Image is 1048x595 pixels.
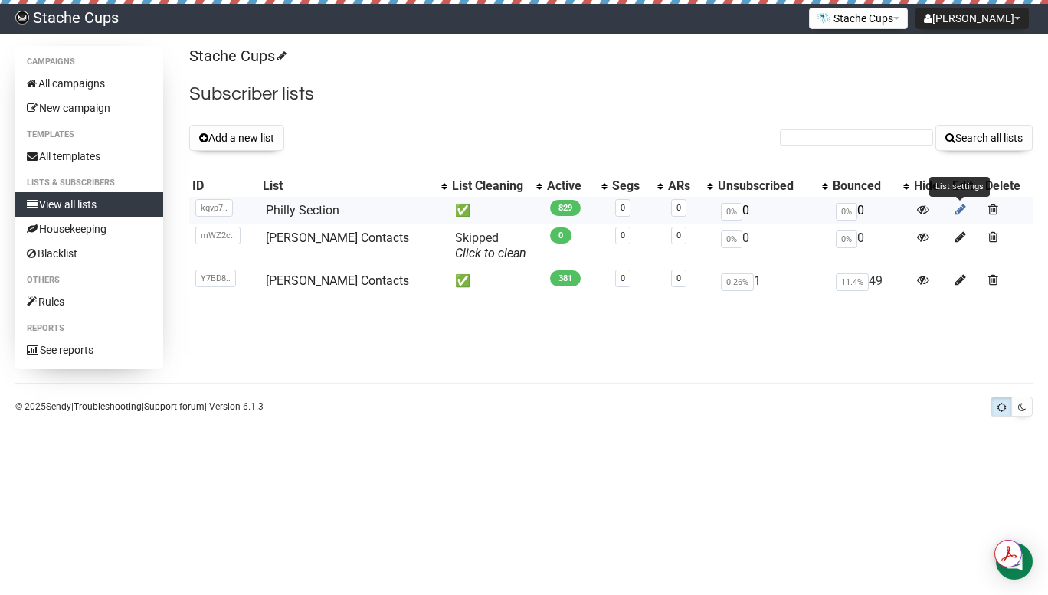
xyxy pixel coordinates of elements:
a: [PERSON_NAME] Contacts [266,273,409,288]
div: ID [192,178,257,194]
a: Rules [15,289,163,314]
span: 381 [550,270,581,286]
img: 8653db3730727d876aa9d6134506b5c0 [15,11,29,25]
span: 0.26% [721,273,754,291]
span: kqvp7.. [195,199,233,217]
a: Blacklist [15,241,163,266]
span: 829 [550,200,581,216]
td: 49 [830,267,911,295]
th: Segs: No sort applied, activate to apply an ascending sort [609,175,665,197]
button: Add a new list [189,125,284,151]
button: [PERSON_NAME] [915,8,1029,29]
td: 0 [715,197,830,224]
div: List settings [929,177,990,197]
a: Click to clean [455,246,526,260]
td: 0 [830,197,911,224]
a: New campaign [15,96,163,120]
span: Y7BD8.. [195,270,236,287]
div: List [263,178,434,194]
th: ID: No sort applied, sorting is disabled [189,175,260,197]
td: 0 [830,224,911,267]
a: All campaigns [15,71,163,96]
th: ARs: No sort applied, activate to apply an ascending sort [665,175,715,197]
th: List: No sort applied, activate to apply an ascending sort [260,175,450,197]
span: 0% [721,230,742,248]
th: Delete: No sort applied, sorting is disabled [982,175,1033,197]
a: View all lists [15,192,163,217]
a: Troubleshooting [74,401,142,412]
td: ✅ [449,197,544,224]
span: 0% [721,203,742,221]
div: Bounced [833,178,896,194]
div: Unsubscribed [718,178,814,194]
a: Support forum [144,401,205,412]
span: 11.4% [836,273,869,291]
a: Housekeeping [15,217,163,241]
span: mWZ2c.. [195,227,241,244]
h2: Subscriber lists [189,80,1033,108]
a: 0 [621,230,625,240]
button: Stache Cups [809,8,908,29]
li: Campaigns [15,53,163,71]
div: List Cleaning [452,178,529,194]
div: ARs [668,178,699,194]
th: Unsubscribed: No sort applied, activate to apply an ascending sort [715,175,830,197]
a: [PERSON_NAME] Contacts [266,230,409,245]
span: 0% [836,203,857,221]
a: 0 [621,203,625,213]
a: 0 [676,273,681,283]
div: Segs [612,178,650,194]
a: Stache Cups [189,47,284,65]
li: Reports [15,319,163,338]
a: 0 [676,203,681,213]
li: Others [15,271,163,289]
th: List Cleaning: No sort applied, activate to apply an ascending sort [449,175,544,197]
th: Hide: No sort applied, sorting is disabled [911,175,949,197]
img: 1.png [817,11,830,24]
th: Bounced: No sort applied, activate to apply an ascending sort [830,175,911,197]
td: 0 [715,224,830,267]
a: All templates [15,144,163,168]
a: Philly Section [266,203,339,217]
div: Hide [914,178,946,194]
a: 0 [621,273,625,283]
span: 0 [550,227,571,244]
td: 1 [715,267,830,295]
th: Active: No sort applied, activate to apply an ascending sort [544,175,608,197]
p: © 2025 | | | Version 6.1.3 [15,398,264,415]
button: Search all lists [935,125,1033,151]
li: Lists & subscribers [15,174,163,192]
a: 0 [676,230,681,240]
td: ✅ [449,267,544,295]
span: Skipped [455,230,526,260]
div: Delete [985,178,1030,194]
a: Sendy [46,401,71,412]
li: Templates [15,126,163,144]
a: See reports [15,338,163,362]
span: 0% [836,230,857,248]
div: Active [547,178,593,194]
